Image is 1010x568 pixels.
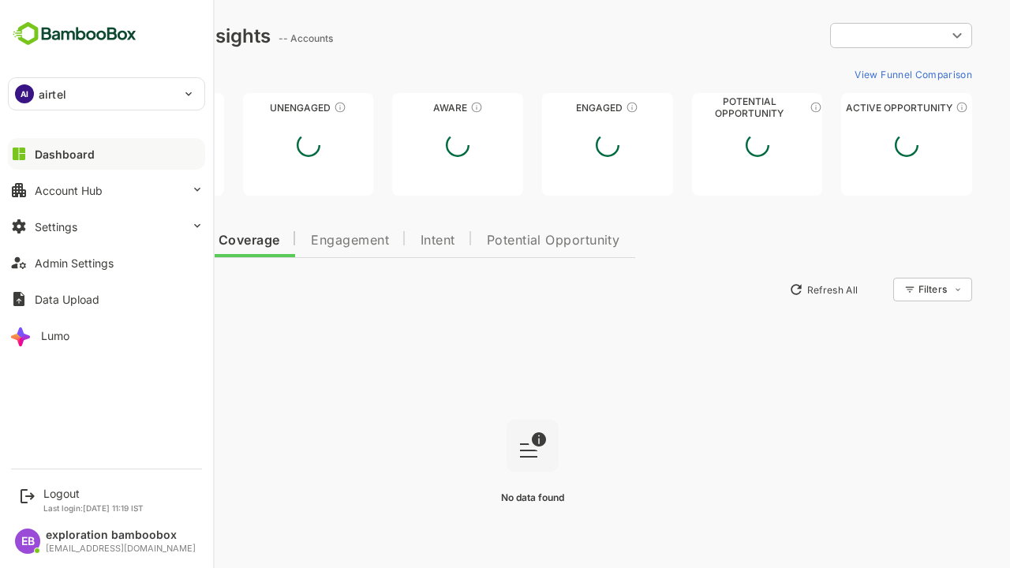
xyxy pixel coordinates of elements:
[15,84,34,103] div: AI
[415,101,428,114] div: These accounts have just entered the buying cycle and need further nurturing
[46,529,196,542] div: exploration bamboobox
[900,101,913,114] div: These accounts have open opportunities which might be at any of the Sales Stages
[35,184,103,197] div: Account Hub
[775,21,917,50] div: ​
[432,234,565,247] span: Potential Opportunity
[41,329,69,342] div: Lumo
[43,503,144,513] p: Last login: [DATE] 11:19 IST
[487,102,618,114] div: Engaged
[38,102,169,114] div: Unreached
[365,234,400,247] span: Intent
[863,283,892,295] div: Filters
[8,174,205,206] button: Account Hub
[8,319,205,351] button: Lumo
[754,101,767,114] div: These accounts are MQAs and can be passed on to Inside Sales
[8,247,205,278] button: Admin Settings
[786,102,917,114] div: Active Opportunity
[570,101,583,114] div: These accounts are warm, further nurturing would qualify them to MQAs
[279,101,291,114] div: These accounts have not shown enough engagement and need nurturing
[8,283,205,315] button: Data Upload
[38,275,153,304] button: New Insights
[35,293,99,306] div: Data Upload
[54,234,224,247] span: Data Quality and Coverage
[35,220,77,234] div: Settings
[188,102,319,114] div: Unengaged
[223,32,282,44] ag: -- Accounts
[793,62,917,87] button: View Funnel Comparison
[862,275,917,304] div: Filters
[43,487,144,500] div: Logout
[256,234,334,247] span: Engagement
[39,86,66,103] p: airtel
[8,138,205,170] button: Dashboard
[35,256,114,270] div: Admin Settings
[446,491,509,503] span: No data found
[337,102,468,114] div: Aware
[38,24,215,47] div: Dashboard Insights
[35,148,95,161] div: Dashboard
[8,211,205,242] button: Settings
[9,78,204,110] div: AIairtel
[129,101,141,114] div: These accounts have not been engaged with for a defined time period
[8,19,141,49] img: BambooboxFullLogoMark.5f36c76dfaba33ec1ec1367b70bb1252.svg
[727,277,810,302] button: Refresh All
[15,529,40,554] div: EB
[46,544,196,554] div: [EMAIL_ADDRESS][DOMAIN_NAME]
[637,102,768,114] div: Potential Opportunity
